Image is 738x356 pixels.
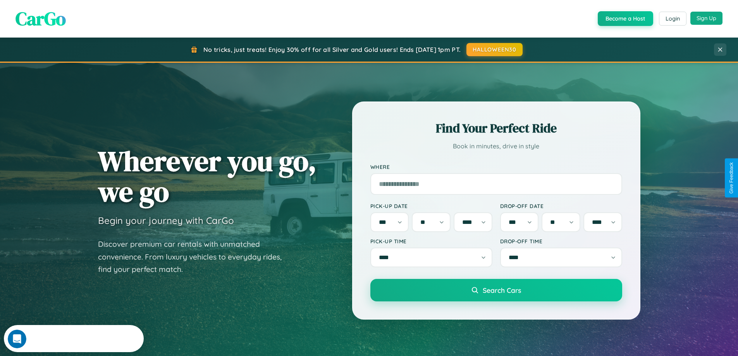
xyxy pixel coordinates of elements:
[500,203,622,209] label: Drop-off Date
[370,120,622,137] h2: Find Your Perfect Ride
[500,238,622,244] label: Drop-off Time
[203,46,461,53] span: No tricks, just treats! Enjoy 30% off for all Silver and Gold users! Ends [DATE] 1pm PT.
[690,12,723,25] button: Sign Up
[598,11,653,26] button: Become a Host
[370,279,622,301] button: Search Cars
[98,238,292,276] p: Discover premium car rentals with unmatched convenience. From luxury vehicles to everyday rides, ...
[370,163,622,170] label: Where
[4,325,144,352] iframe: Intercom live chat discovery launcher
[370,238,492,244] label: Pick-up Time
[15,6,66,31] span: CarGo
[729,162,734,194] div: Give Feedback
[370,203,492,209] label: Pick-up Date
[98,215,234,226] h3: Begin your journey with CarGo
[659,12,686,26] button: Login
[8,330,26,348] iframe: Intercom live chat
[466,43,523,56] button: HALLOWEEN30
[483,286,521,294] span: Search Cars
[370,141,622,152] p: Book in minutes, drive in style
[98,146,317,207] h1: Wherever you go, we go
